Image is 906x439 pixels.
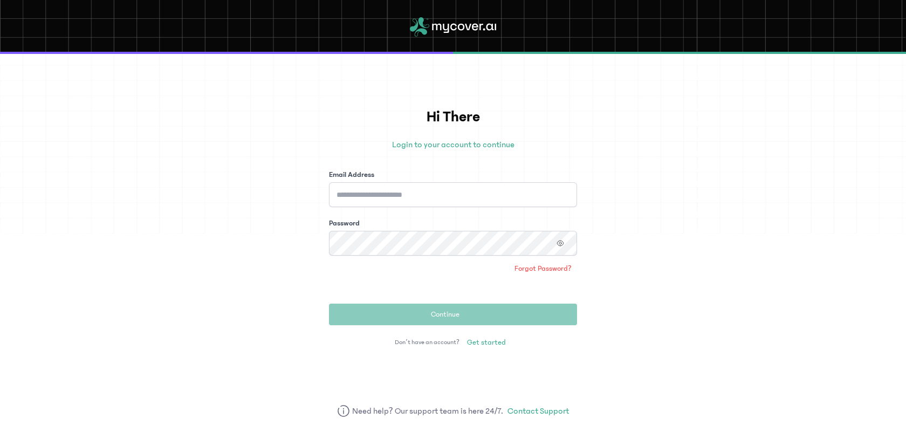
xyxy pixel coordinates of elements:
span: Need help? Our support team is here 24/7. [352,404,504,417]
a: Forgot Password? [509,260,577,277]
a: Contact Support [507,404,569,417]
button: Continue [329,304,577,325]
a: Get started [462,334,511,351]
span: Get started [467,337,506,348]
label: Email Address [329,169,374,180]
span: Forgot Password? [514,263,572,274]
span: Don’t have an account? [395,338,459,347]
h1: Hi There [329,106,577,128]
span: Continue [431,309,459,320]
label: Password [329,218,360,229]
p: Login to your account to continue [329,138,577,151]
